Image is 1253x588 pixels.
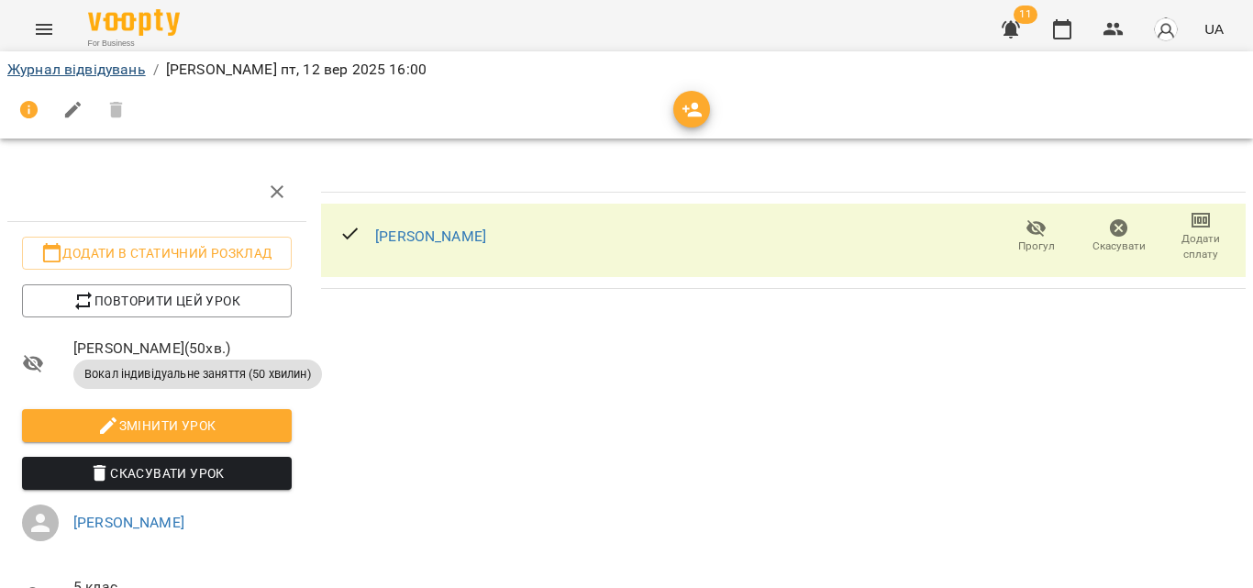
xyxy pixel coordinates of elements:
nav: breadcrumb [7,59,1246,81]
span: Додати сплату [1170,231,1231,262]
a: [PERSON_NAME] [73,514,184,531]
span: Прогул [1018,239,1055,254]
span: Вокал індивідуальне заняття (50 хвилин) [73,366,322,383]
span: For Business [88,38,180,50]
span: Скасувати [1092,239,1146,254]
img: avatar_s.png [1153,17,1179,42]
span: [PERSON_NAME] ( 50 хв. ) [73,338,292,360]
span: UA [1204,19,1224,39]
button: Додати сплату [1159,211,1242,262]
span: Додати в статичний розклад [37,242,277,264]
span: 11 [1014,6,1037,24]
span: Повторити цей урок [37,290,277,312]
button: Прогул [995,211,1078,262]
span: Скасувати Урок [37,462,277,484]
p: [PERSON_NAME] пт, 12 вер 2025 16:00 [166,59,427,81]
a: [PERSON_NAME] [375,227,486,245]
button: Скасувати [1078,211,1160,262]
button: Додати в статичний розклад [22,237,292,270]
li: / [153,59,159,81]
button: Menu [22,7,66,51]
button: Повторити цей урок [22,284,292,317]
a: Журнал відвідувань [7,61,146,78]
button: UA [1197,12,1231,46]
img: Voopty Logo [88,9,180,36]
button: Змінити урок [22,409,292,442]
span: Змінити урок [37,415,277,437]
button: Скасувати Урок [22,457,292,490]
